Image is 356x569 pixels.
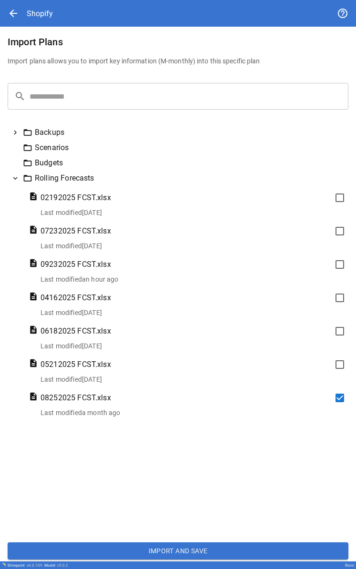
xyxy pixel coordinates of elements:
div: Shopify [27,9,53,18]
h6: Import Plans [8,34,348,50]
span: 09232025 FCST.xlsx [41,259,111,270]
p: Last modified [DATE] [41,308,345,317]
div: Rolling Forecasts [23,173,345,184]
button: Import and Save [8,542,348,559]
div: Scenarios [23,142,345,153]
p: Last modified a month ago [41,408,345,417]
span: 05212025 FCST.xlsx [41,359,111,370]
span: 04162025 FCST.xlsx [41,292,111,304]
span: 06182025 FCST.xlsx [41,325,111,337]
span: search [14,91,26,102]
div: Backups [23,127,345,138]
p: Last modified [DATE] [41,241,345,251]
span: arrow_back [8,8,19,19]
span: 07232025 FCST.xlsx [41,225,111,237]
span: 02192025 FCST.xlsx [41,192,111,203]
p: Last modified [DATE] [41,208,345,217]
div: Biom [345,563,354,568]
span: 08252025 FCST.xlsx [41,392,111,404]
span: v 5.0.2 [57,563,68,568]
div: Budgets [23,157,345,169]
p: Last modified [DATE] [41,341,345,351]
div: Model [44,563,68,568]
span: v 6.0.109 [27,563,42,568]
p: Last modified an hour ago [41,274,345,284]
p: Last modified [DATE] [41,375,345,384]
img: Drivepoint [2,563,6,567]
h6: Import plans allows you to import key information (M-monthly) into this specific plan [8,56,348,67]
div: Drivepoint [8,563,42,568]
